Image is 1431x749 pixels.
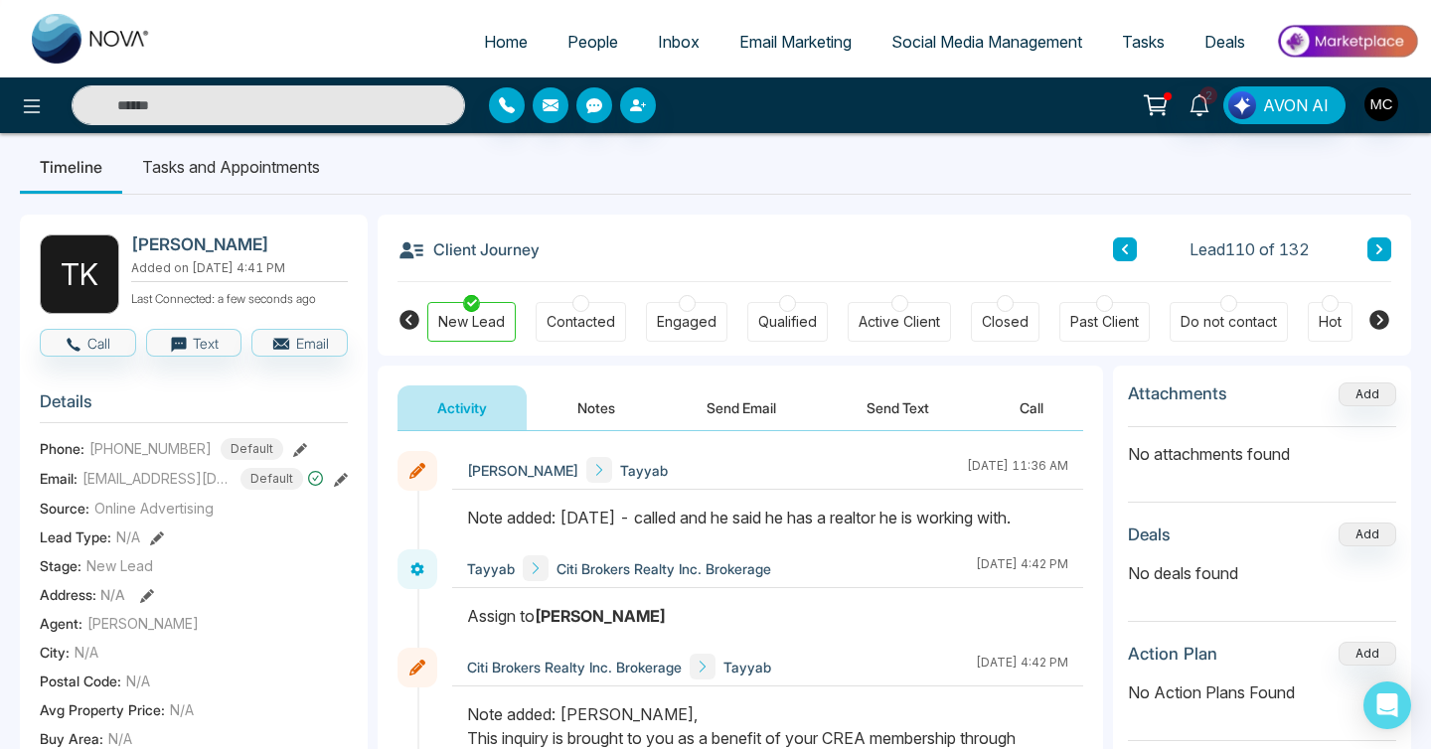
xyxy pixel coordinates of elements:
[638,23,719,61] a: Inbox
[859,312,940,332] div: Active Client
[131,286,348,308] p: Last Connected: a few seconds ago
[100,586,125,603] span: N/A
[1363,681,1411,729] div: Open Intercom Messenger
[620,460,668,481] span: Tayyab
[719,23,872,61] a: Email Marketing
[538,385,655,430] button: Notes
[827,385,969,430] button: Send Text
[40,329,136,357] button: Call
[980,385,1083,430] button: Call
[87,613,199,634] span: [PERSON_NAME]
[1128,680,1396,704] p: No Action Plans Found
[872,23,1102,61] a: Social Media Management
[40,498,89,519] span: Source:
[170,699,194,720] span: N/A
[657,312,716,332] div: Engaged
[1070,312,1139,332] div: Past Client
[1190,237,1310,261] span: Lead 110 of 132
[40,438,84,459] span: Phone:
[547,312,615,332] div: Contacted
[1204,32,1245,52] span: Deals
[976,555,1068,581] div: [DATE] 4:42 PM
[1339,642,1396,666] button: Add
[1122,32,1165,52] span: Tasks
[1128,383,1227,403] h3: Attachments
[251,329,348,357] button: Email
[397,234,540,264] h3: Client Journey
[82,468,232,489] span: [EMAIL_ADDRESS][DOMAIN_NAME]
[484,32,528,52] span: Home
[1275,19,1419,64] img: Market-place.gif
[40,234,119,314] div: T K
[131,234,340,254] h2: [PERSON_NAME]
[1199,86,1217,104] span: 2
[1339,382,1396,406] button: Add
[467,558,515,579] span: Tayyab
[891,32,1082,52] span: Social Media Management
[1223,86,1346,124] button: AVON AI
[40,468,78,489] span: Email:
[467,657,682,677] span: Citi Brokers Realty Inc. Brokerage
[1128,644,1217,664] h3: Action Plan
[758,312,817,332] div: Qualified
[548,23,638,61] a: People
[40,584,125,605] span: Address:
[467,460,578,481] span: [PERSON_NAME]
[131,259,348,277] p: Added on [DATE] 4:41 PM
[40,728,103,749] span: Buy Area :
[1128,561,1396,585] p: No deals found
[20,140,122,194] li: Timeline
[397,385,527,430] button: Activity
[40,642,70,663] span: City :
[40,526,111,547] span: Lead Type:
[40,671,121,691] span: Postal Code :
[1228,91,1256,119] img: Lead Flow
[1263,93,1329,117] span: AVON AI
[32,14,151,64] img: Nova CRM Logo
[464,23,548,61] a: Home
[1364,87,1398,121] img: User Avatar
[116,526,140,547] span: N/A
[40,613,82,634] span: Agent:
[1185,23,1265,61] a: Deals
[1102,23,1185,61] a: Tasks
[667,385,816,430] button: Send Email
[108,728,132,749] span: N/A
[40,555,81,576] span: Stage:
[1339,523,1396,546] button: Add
[982,312,1029,332] div: Closed
[94,498,214,519] span: Online Advertising
[146,329,242,357] button: Text
[723,657,771,677] span: Tayyab
[240,468,303,490] span: Default
[1176,86,1223,121] a: 2
[126,671,150,691] span: N/A
[75,642,98,663] span: N/A
[221,438,283,460] span: Default
[438,312,505,332] div: New Lead
[1181,312,1277,332] div: Do not contact
[1128,427,1396,466] p: No attachments found
[40,391,348,422] h3: Details
[122,140,340,194] li: Tasks and Appointments
[40,699,165,720] span: Avg Property Price :
[89,438,212,459] span: [PHONE_NUMBER]
[1128,524,1171,544] h3: Deals
[967,457,1068,483] div: [DATE] 11:36 AM
[1319,312,1342,332] div: Hot
[1339,384,1396,401] span: Add
[86,555,153,576] span: New Lead
[739,32,852,52] span: Email Marketing
[658,32,700,52] span: Inbox
[556,558,771,579] span: Citi Brokers Realty Inc. Brokerage
[976,654,1068,679] div: [DATE] 4:42 PM
[567,32,618,52] span: People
